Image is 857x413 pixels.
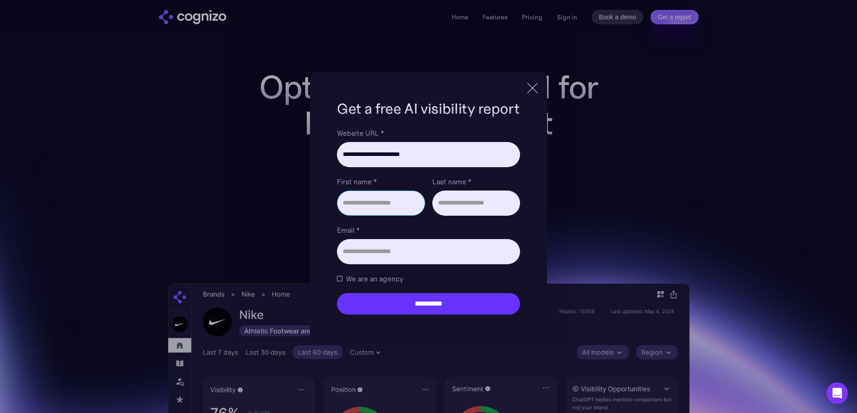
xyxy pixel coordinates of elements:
[337,225,520,235] label: Email *
[337,99,520,119] h1: Get a free AI visibility report
[346,273,403,284] span: We are an agency
[826,382,848,404] div: Open Intercom Messenger
[337,176,425,187] label: First name *
[432,176,520,187] label: Last name *
[337,128,520,315] form: Brand Report Form
[337,128,520,138] label: Website URL *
